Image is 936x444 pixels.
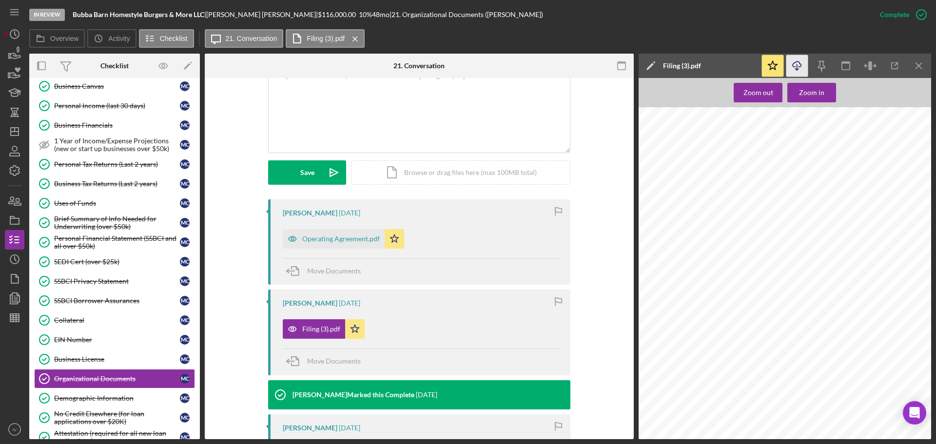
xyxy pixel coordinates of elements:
div: M C [180,179,190,189]
div: Business Financials [54,121,180,129]
div: M C [180,140,190,150]
div: Business Tax Returns (Last 2 years) [54,180,180,188]
button: Zoom in [787,83,836,102]
label: 21. Conversation [226,35,277,42]
a: Business LicenseMC [34,349,195,369]
div: Checklist [100,62,129,70]
label: Checklist [160,35,188,42]
div: M C [180,276,190,286]
div: Filing (3).pdf [302,325,340,333]
a: Organizational DocumentsMC [34,369,195,388]
a: Demographic InformationMC [34,388,195,408]
div: [PERSON_NAME] [283,424,337,432]
a: Personal Income (last 30 days)MC [34,96,195,116]
div: [PERSON_NAME] [PERSON_NAME] | [206,11,318,19]
a: Business FinancialsMC [34,116,195,135]
div: [PERSON_NAME] Marked this Complete [292,391,414,399]
div: M C [180,335,190,345]
button: 21. Conversation [205,29,284,48]
div: Zoom out [743,83,773,102]
div: SSBCI Privacy Statement [54,277,180,285]
div: M C [180,393,190,403]
div: Save [300,160,314,185]
span: Move Documents [307,357,361,365]
div: M C [180,198,190,208]
span: Move Documents [307,267,361,275]
div: M C [180,218,190,228]
time: 2025-07-16 15:11 [416,391,437,399]
div: Demographic Information [54,394,180,402]
div: M C [180,81,190,91]
button: Filing (3).pdf [283,319,365,339]
div: Complete [880,5,909,24]
div: | [73,11,206,19]
button: IV [5,420,24,439]
div: Personal Tax Returns (Last 2 years) [54,160,180,168]
button: Complete [870,5,931,24]
div: 10 % [359,11,372,19]
div: 21. Conversation [393,62,445,70]
time: 2025-08-07 20:28 [339,209,360,217]
div: SSBCI Borrower Assurances [54,297,180,305]
label: Activity [108,35,130,42]
div: In Review [29,9,65,21]
div: Open Intercom Messenger [903,401,926,425]
a: 1 Year of Income/Expense Projections (new or start up businesses over $50k)MC [34,135,195,154]
button: Save [268,160,346,185]
div: M C [180,354,190,364]
div: M C [180,257,190,267]
div: | 21. Organizational Documents ([PERSON_NAME]) [390,11,543,19]
div: [PERSON_NAME] [283,209,337,217]
a: SSBCI Borrower AssurancesMC [34,291,195,310]
div: No Credit Elsewhere (for loan applications over $20K) [54,410,180,425]
a: Brief Summary of Info Needed for Underwriting (over $50k)MC [34,213,195,232]
text: IV [12,427,17,432]
a: Personal Financial Statement (SSBCI and all over $50k)MC [34,232,195,252]
button: Zoom out [734,83,782,102]
div: M C [180,101,190,111]
div: SEDI Cert (over $25k) [54,258,180,266]
div: M C [180,237,190,247]
div: [PERSON_NAME] [283,299,337,307]
div: EIN Number [54,336,180,344]
div: Operating Agreement.pdf [302,235,380,243]
div: M C [180,315,190,325]
label: Overview [50,35,78,42]
div: M C [180,120,190,130]
b: Bubba Barn Homestyle Burgers & More LLC [73,10,204,19]
div: M C [180,374,190,384]
div: Business Canvas [54,82,180,90]
time: 2025-08-07 20:15 [339,299,360,307]
a: Business Tax Returns (Last 2 years)MC [34,174,195,193]
a: Business CanvasMC [34,77,195,96]
div: Business License [54,355,180,363]
a: Uses of FundsMC [34,193,195,213]
div: Uses of Funds [54,199,180,207]
button: Overview [29,29,85,48]
div: 48 mo [372,11,390,19]
div: Collateral [54,316,180,324]
div: M C [180,159,190,169]
div: M C [180,296,190,306]
a: EIN NumberMC [34,330,195,349]
a: SEDI Cert (over $25k)MC [34,252,195,271]
div: Personal Financial Statement (SSBCI and all over $50k) [54,234,180,250]
div: Personal Income (last 30 days) [54,102,180,110]
div: $116,000.00 [318,11,359,19]
button: Filing (3).pdf [286,29,365,48]
div: Filing (3).pdf [663,62,701,70]
div: Brief Summary of Info Needed for Underwriting (over $50k) [54,215,180,231]
button: Move Documents [283,349,370,373]
a: CollateralMC [34,310,195,330]
button: Operating Agreement.pdf [283,229,404,249]
button: Move Documents [283,259,370,283]
a: No Credit Elsewhere (for loan applications over $20K)MC [34,408,195,427]
div: M C [180,432,190,442]
div: Organizational Documents [54,375,180,383]
a: SSBCI Privacy StatementMC [34,271,195,291]
div: Zoom in [799,83,824,102]
button: Activity [87,29,136,48]
div: 1 Year of Income/Expense Projections (new or start up businesses over $50k) [54,137,180,153]
a: Personal Tax Returns (Last 2 years)MC [34,154,195,174]
time: 2025-07-16 15:11 [339,424,360,432]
